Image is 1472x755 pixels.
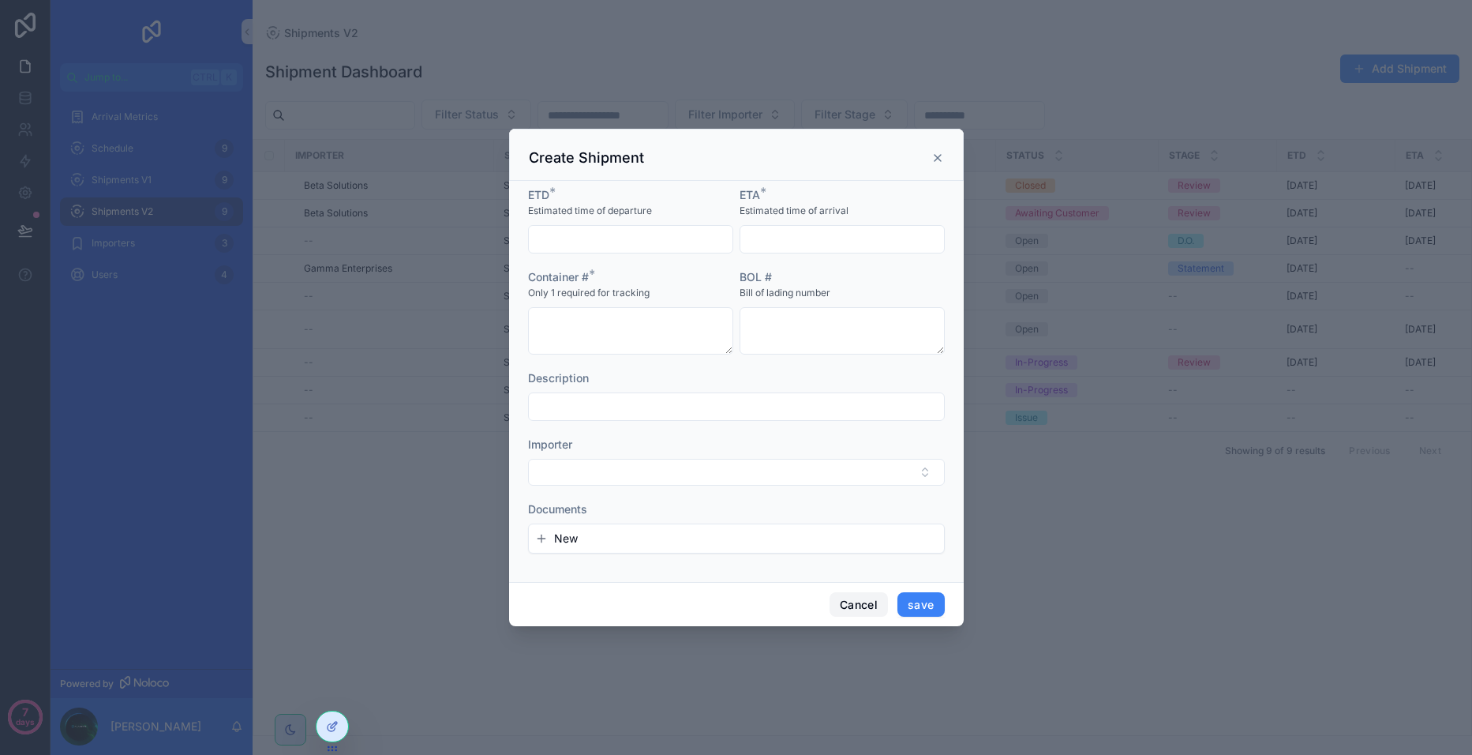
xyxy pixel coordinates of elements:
[528,438,572,451] span: Importer
[554,531,578,547] span: New
[830,592,888,618] button: Cancel
[897,592,944,618] button: save
[740,188,760,201] span: ETA
[528,371,589,385] span: Description
[740,205,848,217] span: Estimated time of arrival
[528,287,650,299] span: Only 1 required for tracking
[528,205,652,217] span: Estimated time of departure
[528,188,549,201] span: ETD
[528,502,587,516] span: Documents
[535,531,938,547] button: New
[528,459,945,486] button: Select Button
[740,270,772,284] span: BOL #
[529,148,644,167] h3: Create Shipment
[528,270,589,284] span: Container #
[740,287,830,299] span: Bill of lading number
